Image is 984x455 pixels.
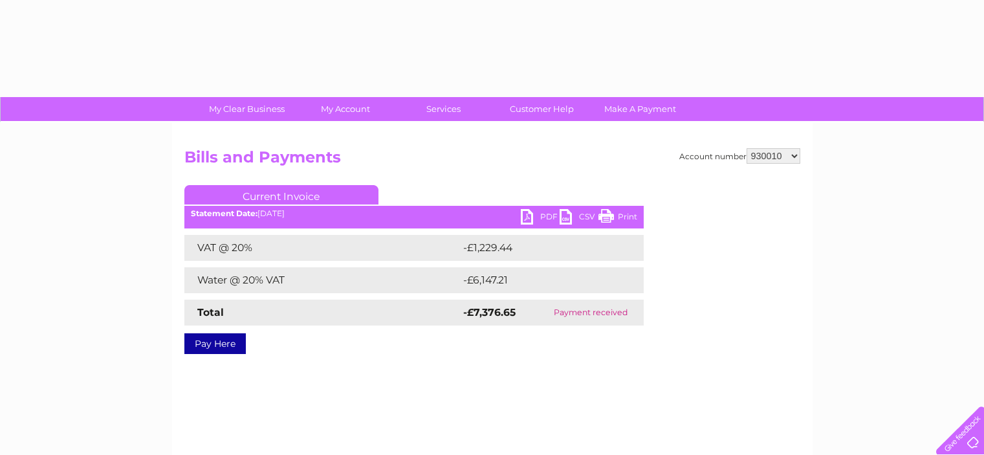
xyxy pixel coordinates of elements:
[193,97,300,121] a: My Clear Business
[184,235,460,261] td: VAT @ 20%
[463,306,516,318] strong: -£7,376.65
[184,267,460,293] td: Water @ 20% VAT
[292,97,399,121] a: My Account
[460,235,624,261] td: -£1,229.44
[184,148,800,173] h2: Bills and Payments
[488,97,595,121] a: Customer Help
[521,209,560,228] a: PDF
[184,333,246,354] a: Pay Here
[390,97,497,121] a: Services
[560,209,598,228] a: CSV
[538,300,644,326] td: Payment received
[184,209,644,218] div: [DATE]
[587,97,694,121] a: Make A Payment
[191,208,257,218] b: Statement Date:
[598,209,637,228] a: Print
[197,306,224,318] strong: Total
[679,148,800,164] div: Account number
[460,267,623,293] td: -£6,147.21
[184,185,378,205] a: Current Invoice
